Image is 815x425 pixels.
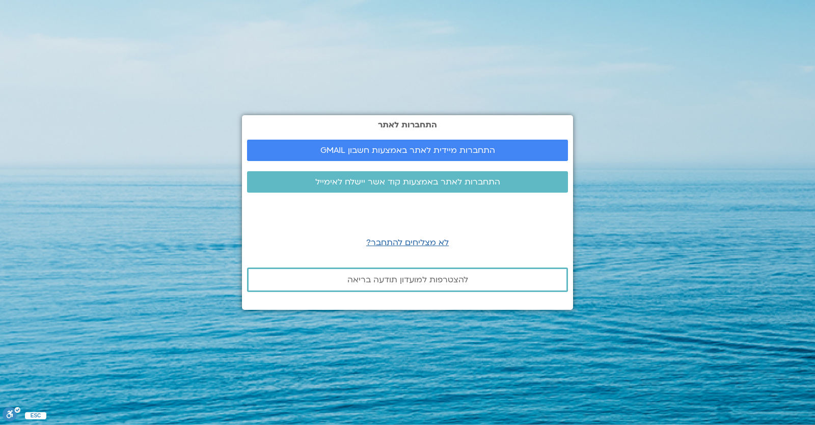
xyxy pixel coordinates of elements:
span: התחברות לאתר באמצעות קוד אשר יישלח לאימייל [315,177,500,187]
a: התחברות מיידית לאתר באמצעות חשבון GMAIL [247,140,568,161]
a: להצטרפות למועדון תודעה בריאה [247,268,568,292]
span: התחברות מיידית לאתר באמצעות חשבון GMAIL [320,146,495,155]
h2: התחברות לאתר [247,120,568,129]
a: לא מצליחים להתחבר? [366,237,449,248]
a: התחברות לאתר באמצעות קוד אשר יישלח לאימייל [247,171,568,193]
span: להצטרפות למועדון תודעה בריאה [347,275,468,284]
